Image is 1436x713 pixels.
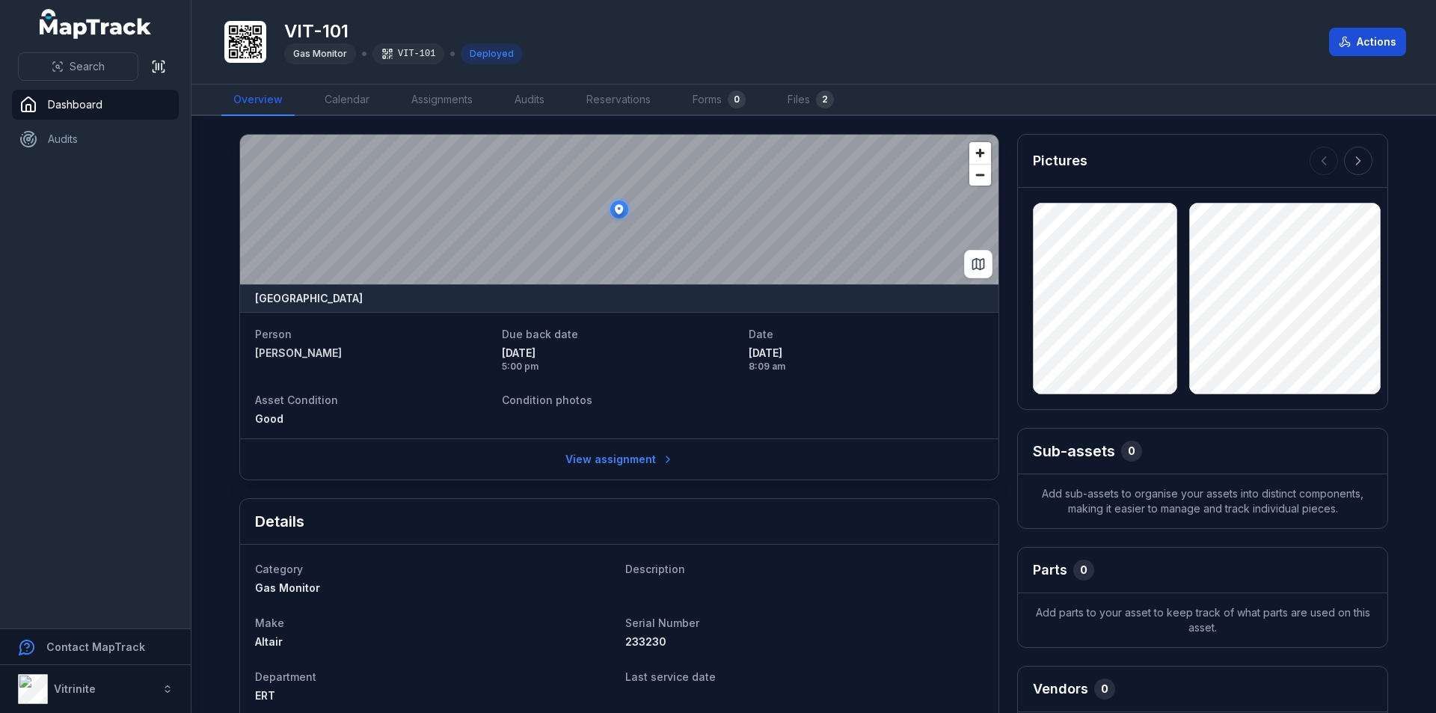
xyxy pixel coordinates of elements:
[625,616,699,629] span: Serial Number
[749,346,984,373] time: 20/09/2025, 8:09:09 am
[1033,679,1088,700] h3: Vendors
[1073,560,1094,581] div: 0
[255,563,303,575] span: Category
[749,328,773,340] span: Date
[255,670,316,683] span: Department
[1329,28,1406,56] button: Actions
[969,164,991,186] button: Zoom out
[625,635,666,648] span: 233230
[728,91,746,108] div: 0
[749,346,984,361] span: [DATE]
[255,394,338,406] span: Asset Condition
[461,43,523,64] div: Deployed
[372,43,444,64] div: VIT-101
[502,361,737,373] span: 5:00 pm
[399,85,485,116] a: Assignments
[221,85,295,116] a: Overview
[255,328,292,340] span: Person
[46,640,145,653] strong: Contact MapTrack
[1033,150,1087,171] h3: Pictures
[502,346,737,361] span: [DATE]
[502,394,592,406] span: Condition photos
[313,85,381,116] a: Calendar
[255,291,363,306] strong: [GEOGRAPHIC_DATA]
[681,85,758,116] a: Forms0
[574,85,663,116] a: Reservations
[1033,560,1067,581] h3: Parts
[255,412,283,425] span: Good
[255,511,304,532] h2: Details
[1033,441,1115,462] h2: Sub-assets
[502,328,578,340] span: Due back date
[255,689,275,702] span: ERT
[625,563,685,575] span: Description
[255,635,283,648] span: Altair
[240,135,998,284] canvas: Map
[1121,441,1142,462] div: 0
[12,124,179,154] a: Audits
[964,250,992,278] button: Switch to Map View
[749,361,984,373] span: 8:09 am
[1018,474,1387,528] span: Add sub-assets to organise your assets into distinct components, making it easier to manage and t...
[255,581,320,594] span: Gas Monitor
[503,85,556,116] a: Audits
[816,91,834,108] div: 2
[18,52,138,81] button: Search
[12,90,179,120] a: Dashboard
[1094,679,1115,700] div: 0
[293,48,347,59] span: Gas Monitor
[625,670,716,683] span: Last service date
[54,682,96,695] strong: Vitrinite
[70,59,105,74] span: Search
[556,445,684,474] a: View assignment
[969,142,991,164] button: Zoom in
[40,9,152,39] a: MapTrack
[255,346,490,361] a: [PERSON_NAME]
[255,616,284,629] span: Make
[284,19,523,43] h1: VIT-101
[776,85,846,116] a: Files2
[502,346,737,373] time: 20/09/2025, 5:00:00 pm
[1018,593,1387,647] span: Add parts to your asset to keep track of what parts are used on this asset.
